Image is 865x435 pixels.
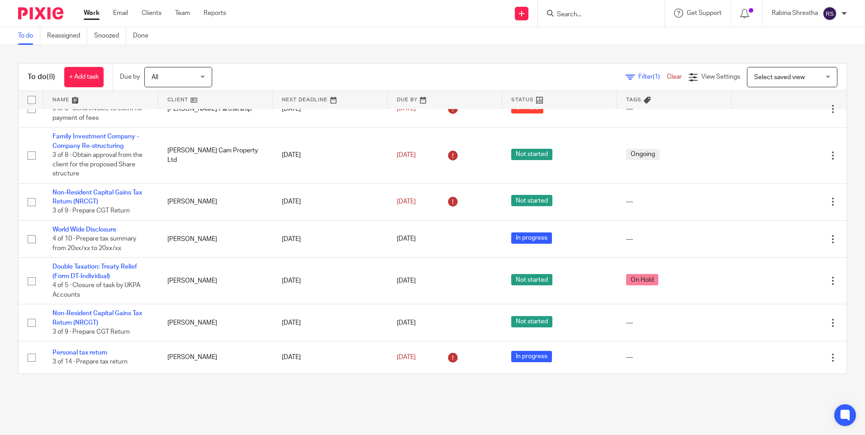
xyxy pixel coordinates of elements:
[511,232,552,244] span: In progress
[133,27,155,45] a: Done
[687,10,722,16] span: Get Support
[175,9,190,18] a: Team
[142,9,162,18] a: Clients
[158,128,273,183] td: [PERSON_NAME] Cam Property Ltd
[273,258,388,304] td: [DATE]
[18,27,40,45] a: To do
[626,318,723,327] div: ---
[511,316,552,327] span: Not started
[158,220,273,257] td: [PERSON_NAME]
[28,72,55,82] h1: To do
[84,9,100,18] a: Work
[52,227,116,233] a: World Wide Disclosure
[626,149,660,160] span: Ongoing
[273,128,388,183] td: [DATE]
[511,149,552,160] span: Not started
[158,258,273,304] td: [PERSON_NAME]
[204,9,226,18] a: Reports
[511,274,552,285] span: Not started
[273,304,388,341] td: [DATE]
[52,152,143,177] span: 3 of 8 · Obtain approval from the client for the proposed Share structure
[52,350,107,356] a: Personal tax return
[397,278,416,284] span: [DATE]
[273,220,388,257] td: [DATE]
[52,282,140,298] span: 4 of 5 · Closure of task by UKPA Accounts
[626,353,723,362] div: ---
[822,6,837,21] img: svg%3E
[626,197,723,206] div: ---
[273,183,388,220] td: [DATE]
[397,354,416,360] span: [DATE]
[120,72,140,81] p: Due by
[52,133,139,149] a: Family Investment Company - Company Re-structuring
[52,236,136,252] span: 4 of 10 · Prepare tax summary from 20xx/xx to 20xx/xx
[397,320,416,326] span: [DATE]
[52,329,130,335] span: 3 of 9 · Prepare CGT Return
[397,152,416,158] span: [DATE]
[556,11,637,19] input: Search
[52,310,142,326] a: Non-Resident Capital Gains Tax Return (NRCGT)
[626,235,723,244] div: ---
[626,97,642,102] span: Tags
[653,74,660,80] span: (1)
[152,74,158,80] span: All
[397,199,416,205] span: [DATE]
[158,183,273,220] td: [PERSON_NAME]
[511,195,552,206] span: Not started
[94,27,126,45] a: Snoozed
[52,208,130,214] span: 3 of 9 · Prepare CGT Return
[158,341,273,374] td: [PERSON_NAME]
[52,264,137,279] a: Double Taxation: Treaty Relief (Form DT-Individual)
[18,7,63,19] img: Pixie
[47,73,55,80] span: (8)
[47,27,87,45] a: Reassigned
[158,304,273,341] td: [PERSON_NAME]
[397,236,416,242] span: [DATE]
[52,189,142,205] a: Non-Resident Capital Gains Tax Return (NRCGT)
[52,359,128,365] span: 3 of 14 · Prepare tax return
[113,9,128,18] a: Email
[754,74,805,80] span: Select saved view
[638,74,667,80] span: Filter
[511,351,552,362] span: In progress
[626,274,658,285] span: On Hold
[667,74,682,80] a: Clear
[64,67,104,87] a: + Add task
[273,341,388,374] td: [DATE]
[772,9,818,18] p: Rabina Shrestha
[701,74,740,80] span: View Settings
